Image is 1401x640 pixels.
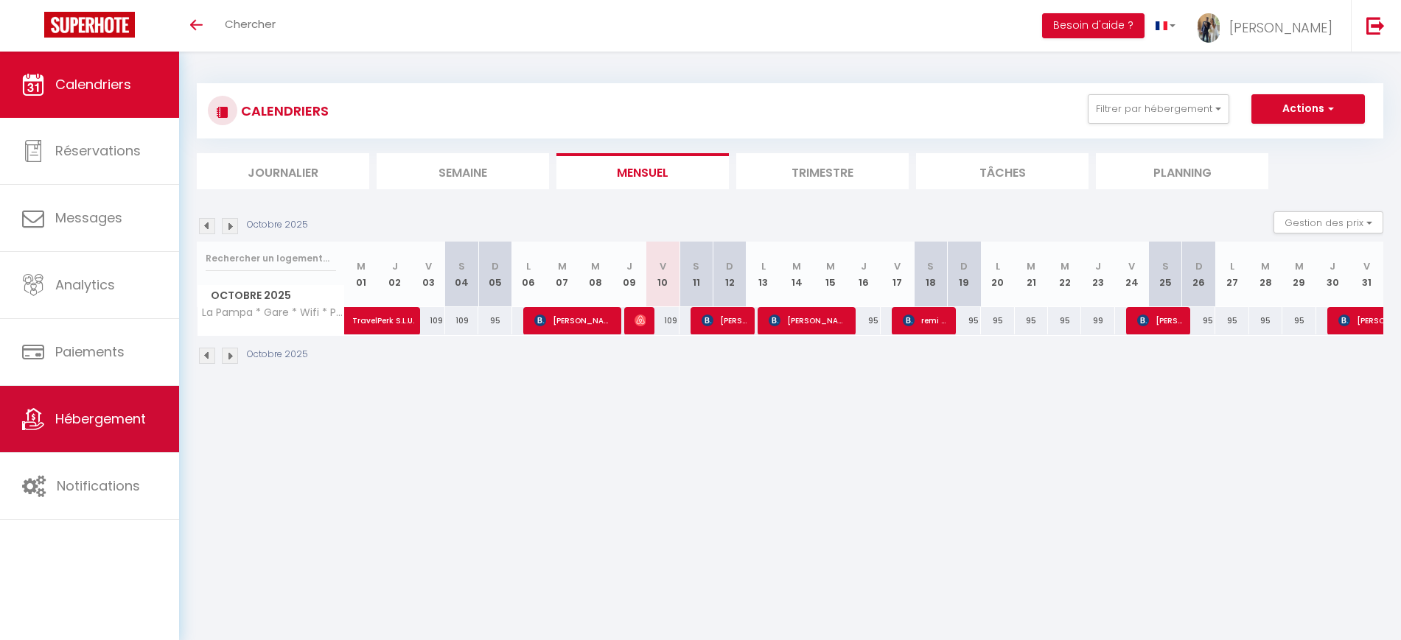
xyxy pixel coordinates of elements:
[352,299,420,327] span: TravelPerk S.L.U.
[814,242,847,307] th: 15
[1027,259,1035,273] abbr: M
[445,242,478,307] th: 04
[861,259,867,273] abbr: J
[1330,259,1335,273] abbr: J
[1162,259,1169,273] abbr: S
[612,242,646,307] th: 09
[960,259,968,273] abbr: D
[1295,259,1304,273] abbr: M
[1182,307,1215,334] div: 95
[492,259,499,273] abbr: D
[1282,307,1316,334] div: 95
[345,242,378,307] th: 01
[1363,259,1370,273] abbr: V
[1048,307,1081,334] div: 95
[903,306,948,334] span: remi derocquencourt
[247,218,308,232] p: Octobre 2025
[679,242,713,307] th: 11
[478,242,511,307] th: 05
[847,307,880,334] div: 95
[1251,94,1365,124] button: Actions
[1148,242,1181,307] th: 25
[1195,259,1203,273] abbr: D
[377,153,549,189] li: Semaine
[713,242,746,307] th: 12
[225,16,276,32] span: Chercher
[392,259,398,273] abbr: J
[55,208,122,227] span: Messages
[237,94,329,127] h3: CALENDRIERS
[247,348,308,362] p: Octobre 2025
[1249,307,1282,334] div: 95
[635,306,646,334] span: [PERSON_NAME]
[55,342,125,361] span: Paiements
[197,153,369,189] li: Journalier
[769,306,848,334] span: [PERSON_NAME]
[198,285,344,306] span: Octobre 2025
[1215,242,1248,307] th: 27
[1137,306,1182,334] span: [PERSON_NAME]
[646,242,679,307] th: 10
[478,307,511,334] div: 95
[445,307,478,334] div: 109
[1182,242,1215,307] th: 26
[1215,307,1248,334] div: 95
[206,245,336,272] input: Rechercher un logement...
[981,307,1014,334] div: 95
[378,242,411,307] th: 02
[44,12,135,38] img: Super Booking
[534,306,613,334] span: [PERSON_NAME]
[948,242,981,307] th: 19
[761,259,766,273] abbr: L
[1366,16,1385,35] img: logout
[1088,94,1229,124] button: Filtrer par hébergement
[1048,242,1081,307] th: 22
[425,259,432,273] abbr: V
[996,259,1000,273] abbr: L
[1230,259,1234,273] abbr: L
[914,242,947,307] th: 18
[200,307,347,318] span: La Pampa * Gare * Wifi * Parking * Dream Host
[736,153,909,189] li: Trimestre
[357,259,366,273] abbr: M
[1015,242,1048,307] th: 21
[747,242,780,307] th: 13
[702,306,747,334] span: [PERSON_NAME]
[881,242,914,307] th: 17
[458,259,465,273] abbr: S
[1198,13,1220,43] img: ...
[556,153,729,189] li: Mensuel
[981,242,1014,307] th: 20
[512,242,545,307] th: 06
[916,153,1089,189] li: Tâches
[646,307,679,334] div: 109
[1229,18,1332,37] span: [PERSON_NAME]
[55,409,146,428] span: Hébergement
[1081,307,1114,334] div: 99
[847,242,880,307] th: 16
[660,259,666,273] abbr: V
[1042,13,1145,38] button: Besoin d'aide ?
[579,242,612,307] th: 08
[345,307,378,335] a: TravelPerk S.L.U.
[1316,242,1349,307] th: 30
[1061,259,1069,273] abbr: M
[558,259,567,273] abbr: M
[55,141,141,160] span: Réservations
[55,275,115,294] span: Analytics
[894,259,901,273] abbr: V
[1095,259,1101,273] abbr: J
[1274,211,1383,233] button: Gestion des prix
[948,307,981,334] div: 95
[726,259,733,273] abbr: D
[927,259,934,273] abbr: S
[693,259,699,273] abbr: S
[626,259,632,273] abbr: J
[545,242,579,307] th: 07
[1096,153,1268,189] li: Planning
[411,242,444,307] th: 03
[1081,242,1114,307] th: 23
[591,259,600,273] abbr: M
[1282,242,1316,307] th: 29
[826,259,835,273] abbr: M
